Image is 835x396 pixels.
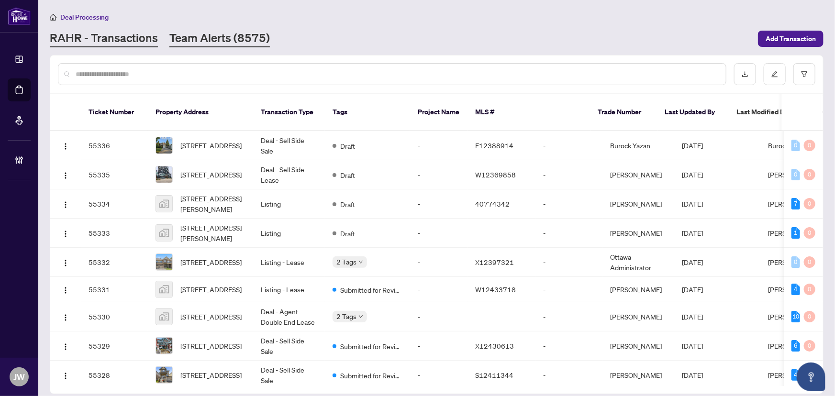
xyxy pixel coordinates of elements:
[62,230,69,238] img: Logo
[156,166,172,183] img: thumbnail-img
[148,94,253,131] th: Property Address
[768,199,820,208] span: [PERSON_NAME]
[62,286,69,294] img: Logo
[535,361,602,390] td: -
[791,169,800,180] div: 0
[340,370,402,381] span: Submitted for Review
[791,227,800,239] div: 1
[535,331,602,361] td: -
[768,229,820,237] span: [PERSON_NAME]
[768,258,820,266] span: [PERSON_NAME]
[62,314,69,321] img: Logo
[742,71,748,77] span: download
[475,141,513,150] span: E12388914
[804,169,815,180] div: 0
[804,311,815,322] div: 0
[737,107,795,117] span: Last Modified Date
[791,198,800,209] div: 7
[804,227,815,239] div: 0
[475,258,514,266] span: X12397321
[804,140,815,151] div: 0
[682,170,703,179] span: [DATE]
[58,196,73,211] button: Logo
[60,13,109,22] span: Deal Processing
[791,256,800,268] div: 0
[734,63,756,85] button: download
[410,131,468,160] td: -
[358,314,363,319] span: down
[340,141,355,151] span: Draft
[50,30,158,47] a: RAHR - Transactions
[410,248,468,277] td: -
[682,341,703,350] span: [DATE]
[766,31,816,46] span: Add Transaction
[253,277,325,302] td: Listing - Lease
[410,277,468,302] td: -
[682,285,703,294] span: [DATE]
[682,258,703,266] span: [DATE]
[535,219,602,248] td: -
[768,312,820,321] span: [PERSON_NAME]
[58,254,73,270] button: Logo
[682,312,703,321] span: [DATE]
[729,94,815,131] th: Last Modified Date
[602,361,674,390] td: [PERSON_NAME]
[180,222,245,243] span: [STREET_ADDRESS][PERSON_NAME]
[797,363,825,391] button: Open asap
[156,225,172,241] img: thumbnail-img
[180,140,242,151] span: [STREET_ADDRESS]
[410,361,468,390] td: -
[602,302,674,331] td: [PERSON_NAME]
[325,94,410,131] th: Tags
[13,370,25,384] span: JW
[771,71,778,77] span: edit
[253,219,325,248] td: Listing
[682,141,703,150] span: [DATE]
[156,367,172,383] img: thumbnail-img
[62,143,69,150] img: Logo
[602,248,674,277] td: Ottawa Administrator
[81,160,148,189] td: 55335
[180,284,242,295] span: [STREET_ADDRESS]
[58,167,73,182] button: Logo
[50,14,56,21] span: home
[81,189,148,219] td: 55334
[156,281,172,297] img: thumbnail-img
[180,370,242,380] span: [STREET_ADDRESS]
[8,7,31,25] img: logo
[180,311,242,322] span: [STREET_ADDRESS]
[602,219,674,248] td: [PERSON_NAME]
[768,371,820,379] span: [PERSON_NAME]
[410,160,468,189] td: -
[58,282,73,297] button: Logo
[180,341,242,351] span: [STREET_ADDRESS]
[535,277,602,302] td: -
[253,331,325,361] td: Deal - Sell Side Sale
[535,248,602,277] td: -
[62,201,69,209] img: Logo
[410,331,468,361] td: -
[180,193,245,214] span: [STREET_ADDRESS][PERSON_NAME]
[602,131,674,160] td: Burock Yazan
[791,140,800,151] div: 0
[156,338,172,354] img: thumbnail-img
[58,225,73,241] button: Logo
[336,256,356,267] span: 2 Tags
[253,189,325,219] td: Listing
[602,331,674,361] td: [PERSON_NAME]
[791,340,800,352] div: 6
[475,285,516,294] span: W12433718
[475,371,513,379] span: S12411344
[764,63,786,85] button: edit
[682,229,703,237] span: [DATE]
[169,30,270,47] a: Team Alerts (8575)
[602,277,674,302] td: [PERSON_NAME]
[804,198,815,209] div: 0
[81,361,148,390] td: 55328
[81,277,148,302] td: 55331
[58,367,73,383] button: Logo
[410,302,468,331] td: -
[793,63,815,85] button: filter
[81,331,148,361] td: 55329
[804,284,815,295] div: 0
